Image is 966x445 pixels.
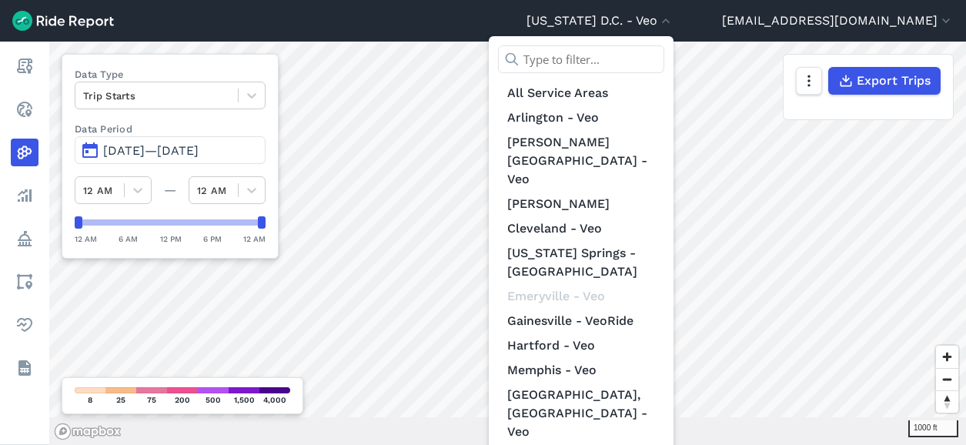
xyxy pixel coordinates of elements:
[498,45,664,73] input: Type to filter...
[498,192,664,216] a: [PERSON_NAME]
[498,105,664,130] a: Arlington - Veo
[498,81,664,105] a: All Service Areas
[498,309,664,333] a: Gainesville - VeoRide
[498,383,664,444] a: [GEOGRAPHIC_DATA], [GEOGRAPHIC_DATA] - Veo
[498,130,664,192] a: [PERSON_NAME][GEOGRAPHIC_DATA] - Veo
[498,216,664,241] a: Cleveland - Veo
[498,358,664,383] a: Memphis - Veo
[498,241,664,284] a: [US_STATE] Springs - [GEOGRAPHIC_DATA]
[498,333,664,358] a: Hartford - Veo
[498,284,664,309] div: Emeryville - Veo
